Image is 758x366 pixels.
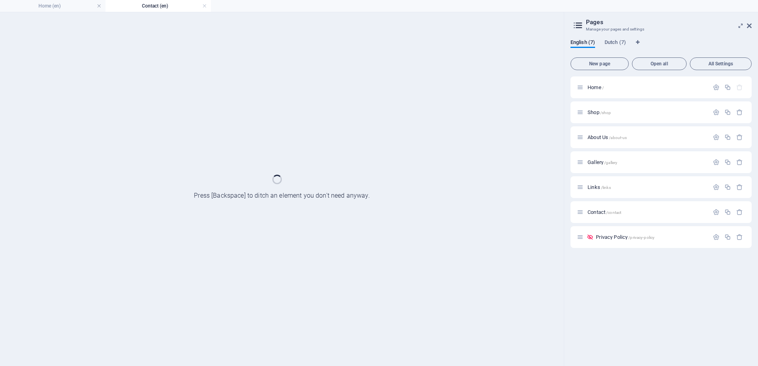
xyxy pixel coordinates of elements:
[724,209,731,215] div: Duplicate
[601,185,611,190] span: /links
[588,84,604,90] span: Click to open page
[596,234,655,240] span: Click to open page
[585,160,709,165] div: Gallery/gallery
[105,2,211,10] h4: Contact (en)
[588,134,627,140] span: Click to open page
[588,184,611,190] span: Click to open page
[586,26,736,33] h3: Manage your pages and settings
[632,57,687,70] button: Open all
[585,110,709,115] div: Shop/shop
[604,160,617,165] span: /gallery
[736,134,743,141] div: Remove
[605,38,626,49] span: Dutch (7)
[588,109,611,115] span: Click to open page
[585,210,709,215] div: Contact/contact
[690,57,752,70] button: All Settings
[713,109,720,116] div: Settings
[724,134,731,141] div: Duplicate
[600,111,611,115] span: /shop
[736,234,743,240] div: Remove
[628,235,655,240] span: /privacy-policy
[713,184,720,191] div: Settings
[588,159,617,165] span: Click to open page
[736,159,743,166] div: Remove
[724,84,731,91] div: Duplicate
[570,39,752,54] div: Language Tabs
[586,19,752,26] h2: Pages
[635,61,683,66] span: Open all
[736,109,743,116] div: Remove
[736,184,743,191] div: Remove
[713,234,720,240] div: Settings
[724,109,731,116] div: Duplicate
[713,159,720,166] div: Settings
[713,84,720,91] div: Settings
[724,234,731,240] div: Duplicate
[736,209,743,215] div: Remove
[713,209,720,215] div: Settings
[593,234,709,240] div: Privacy Policy/privacy-policy
[588,209,621,215] span: Click to open page
[736,84,743,91] div: The startpage cannot be deleted
[609,135,627,140] span: /about-us
[602,86,604,90] span: /
[713,134,720,141] div: Settings
[606,210,621,215] span: /contact
[585,185,709,190] div: Links/links
[570,38,595,49] span: English (7)
[585,85,709,90] div: Home/
[693,61,748,66] span: All Settings
[585,135,709,140] div: About Us/about-us
[724,159,731,166] div: Duplicate
[724,184,731,191] div: Duplicate
[570,57,629,70] button: New page
[574,61,625,66] span: New page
